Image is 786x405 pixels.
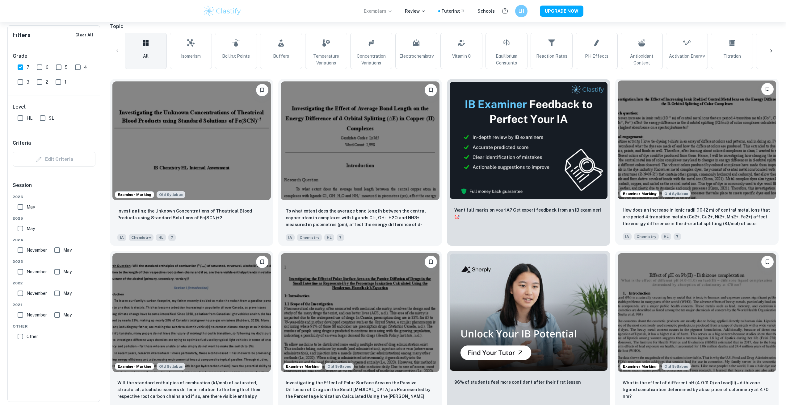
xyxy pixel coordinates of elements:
a: Examiner MarkingStarting from the May 2025 session, the Chemistry IA requirements have changed. I... [615,79,779,246]
button: Bookmark [761,256,774,268]
span: 7 [337,234,344,241]
span: 2021 [13,302,95,308]
span: Other [13,324,95,329]
span: 5 [65,64,68,71]
span: pH Effects [585,53,608,60]
span: 2026 [13,194,95,200]
h6: Level [13,103,95,111]
span: HL [27,115,32,122]
span: Concentration Variations [353,53,389,66]
p: 96% of students feel more confident after their first lesson [454,379,581,386]
span: Chemistry [129,234,153,241]
span: May [63,247,72,254]
span: Old Syllabus [662,190,691,197]
span: 2025 [13,216,95,221]
span: Antioxidant Content [624,53,660,66]
span: Examiner Marking [620,191,659,196]
span: IA [286,234,295,241]
img: Chemistry IA example thumbnail: Will the standard enthalpies of combusti [112,253,271,372]
span: November [27,268,47,275]
span: May [63,268,72,275]
div: Starting from the May 2025 session, the Chemistry IA requirements have changed. It's OK to refer ... [662,190,691,197]
span: Old Syllabus [662,363,691,370]
h6: Criteria [13,139,31,147]
span: May [27,225,35,232]
span: Isomerism [181,53,201,60]
span: Examiner Marking [284,364,322,369]
span: November [27,312,47,318]
p: Will the standard enthalpies of combustion (kJ/mol) of saturated, structural, alcoholic isomers d... [117,379,266,400]
button: Bookmark [761,83,774,95]
img: Chemistry IA example thumbnail: What is the effect of different pH (4.0- [618,253,776,372]
h6: Session [13,182,95,194]
p: To what extent does the average bond length between the central copper atom in complexes with lig... [286,208,434,229]
p: Exemplars [364,8,393,14]
img: Chemistry IA example thumbnail: Investigating the Unknown Concentrations [112,81,271,200]
p: Review [405,8,426,14]
h6: Topic [110,23,779,30]
span: Old Syllabus [157,191,185,198]
div: Criteria filters are unavailable when searching by topic [13,152,95,167]
h6: Grade [13,52,95,60]
span: Activation Energy [669,53,705,60]
span: 2022 [13,280,95,286]
a: Examiner MarkingStarting from the May 2025 session, the Chemistry IA requirements have changed. I... [110,79,273,246]
button: UPGRADE NOW [540,6,583,17]
span: Examiner Marking [115,192,154,197]
span: Boiling Points [222,53,250,60]
span: Vitamin C [452,53,471,60]
span: Reaction Rates [536,53,567,60]
p: Investigating the Unknown Concentrations of Theatrical Blood Products using Standard Solutions of... [117,208,266,221]
span: 3 [27,79,29,85]
span: November [27,247,47,254]
span: 4 [84,64,87,71]
h6: LH [518,8,525,14]
button: Bookmark [256,84,268,96]
img: Chemistry IA example thumbnail: How does an increase in ionic radii (10- [618,81,776,199]
button: Bookmark [425,256,437,268]
a: Schools [477,8,495,14]
span: 1 [65,79,66,85]
span: May [63,290,72,297]
span: Other [27,333,38,340]
span: 2024 [13,237,95,243]
span: November [27,290,47,297]
div: Starting from the May 2025 session, the Chemistry IA requirements have changed. It's OK to refer ... [662,363,691,370]
span: Chemistry [634,233,659,240]
span: May [63,312,72,318]
span: All [143,53,149,60]
span: 7 [168,234,176,241]
button: Bookmark [256,256,268,268]
h6: Filters [13,31,31,39]
p: Want full marks on your IA ? Get expert feedback from an IB examiner! [454,207,603,220]
a: BookmarkTo what extent does the average bond length between the central copper atom in complexes ... [278,79,442,246]
button: Bookmark [425,84,437,96]
span: SL [49,115,54,122]
p: How does an increase in ionic radii (10-12 m) of central metal ions that are period 4 transition ... [623,207,771,228]
span: 6 [46,64,48,71]
p: Investigating the Effect of Polar Surface Area on the Passive Diffusion of Drugs in the Small Int... [286,379,434,400]
div: Starting from the May 2025 session, the Chemistry IA requirements have changed. It's OK to refer ... [157,191,185,198]
span: Temperature Variations [308,53,344,66]
span: 7 [674,233,681,240]
img: Thumbnail [449,253,608,371]
button: Help and Feedback [500,6,510,16]
img: Chemistry IA example thumbnail: To what extent does the average bond len [281,81,439,200]
span: HL [156,234,166,241]
div: Starting from the May 2025 session, the Chemistry IA requirements have changed. It's OK to refer ... [157,363,185,370]
span: Equilibrium Constants [488,53,525,66]
p: What is the effect of different pH (4.0-11.0) on lead(II) – dithizone ligand complexation determi... [623,379,771,400]
div: Starting from the May 2025 session, the Chemistry IA requirements have changed. It's OK to refer ... [325,363,354,370]
img: Clastify logo [203,5,242,17]
span: Old Syllabus [157,363,185,370]
span: Examiner Marking [620,364,659,369]
button: LH [515,5,528,17]
span: 🎯 [454,214,460,219]
span: IA [117,234,126,241]
span: May [27,204,35,210]
span: 2023 [13,259,95,264]
a: Tutoring [441,8,465,14]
